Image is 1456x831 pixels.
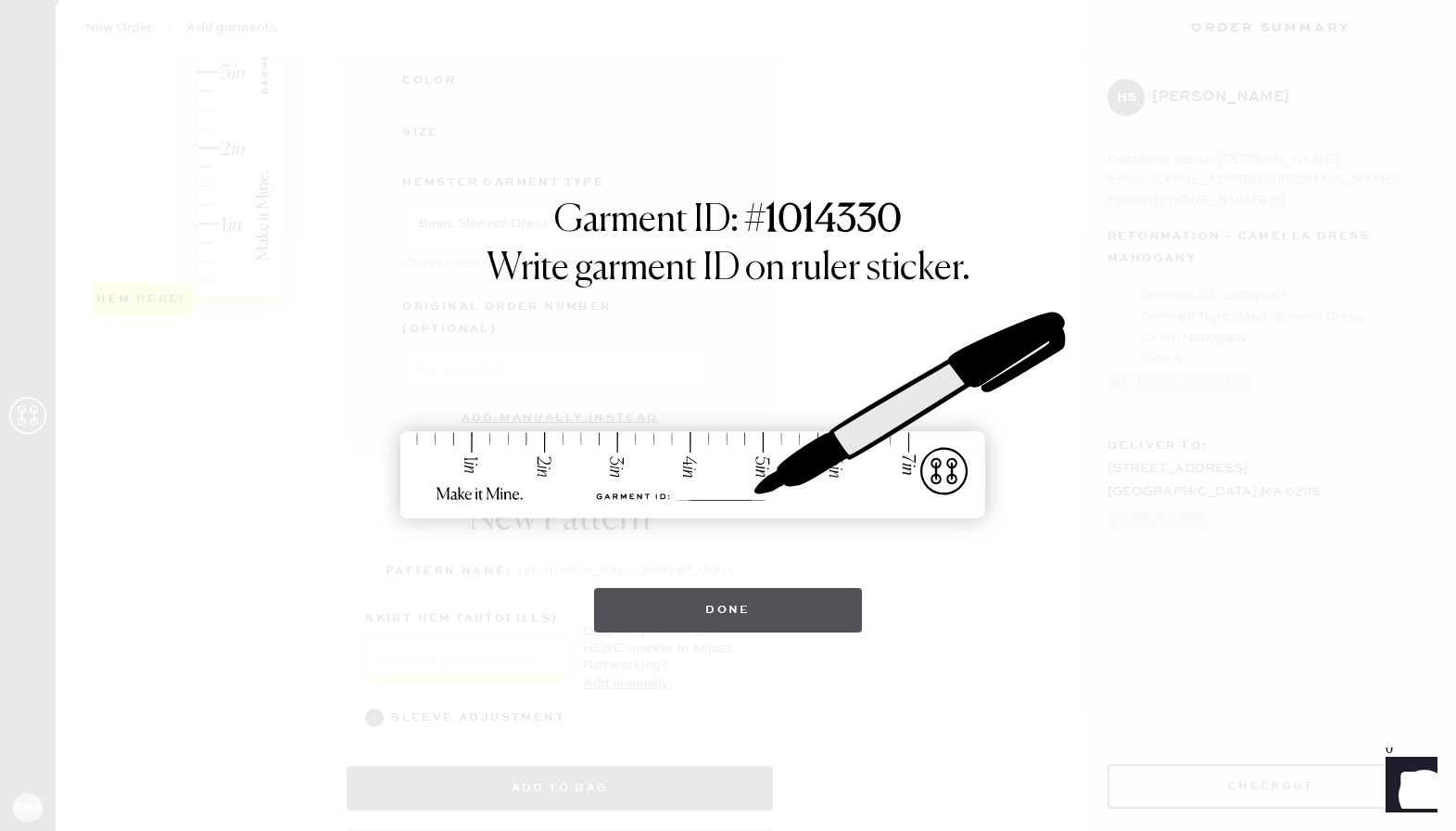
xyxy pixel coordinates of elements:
[487,247,970,291] h1: Write garment ID on ruler sticker.
[594,588,862,633] button: Done
[554,198,902,247] h1: Garment ID: #
[766,202,902,239] strong: 1014330
[1368,748,1448,827] iframe: Front Chat
[381,263,1076,569] img: ruler-sticker-sharpie.svg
